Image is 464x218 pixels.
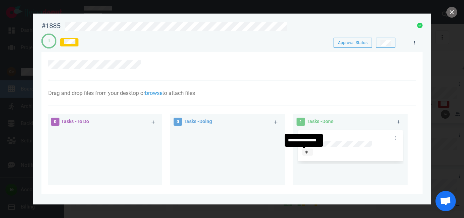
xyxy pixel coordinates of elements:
span: Tasks - To Do [61,119,89,124]
span: 0 [174,118,182,126]
span: to attach files [162,90,195,96]
span: Tasks - Done [307,119,334,124]
div: #1885 [41,22,60,30]
a: Chat abierto [435,191,456,211]
a: browse [145,90,162,96]
span: Drag and drop files from your desktop or [48,90,145,96]
span: Tasks - Doing [184,119,212,124]
button: close [446,7,457,18]
span: 0 [51,118,59,126]
span: 1 [297,118,305,126]
button: Approval Status [334,38,372,48]
div: 1 [48,38,50,44]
